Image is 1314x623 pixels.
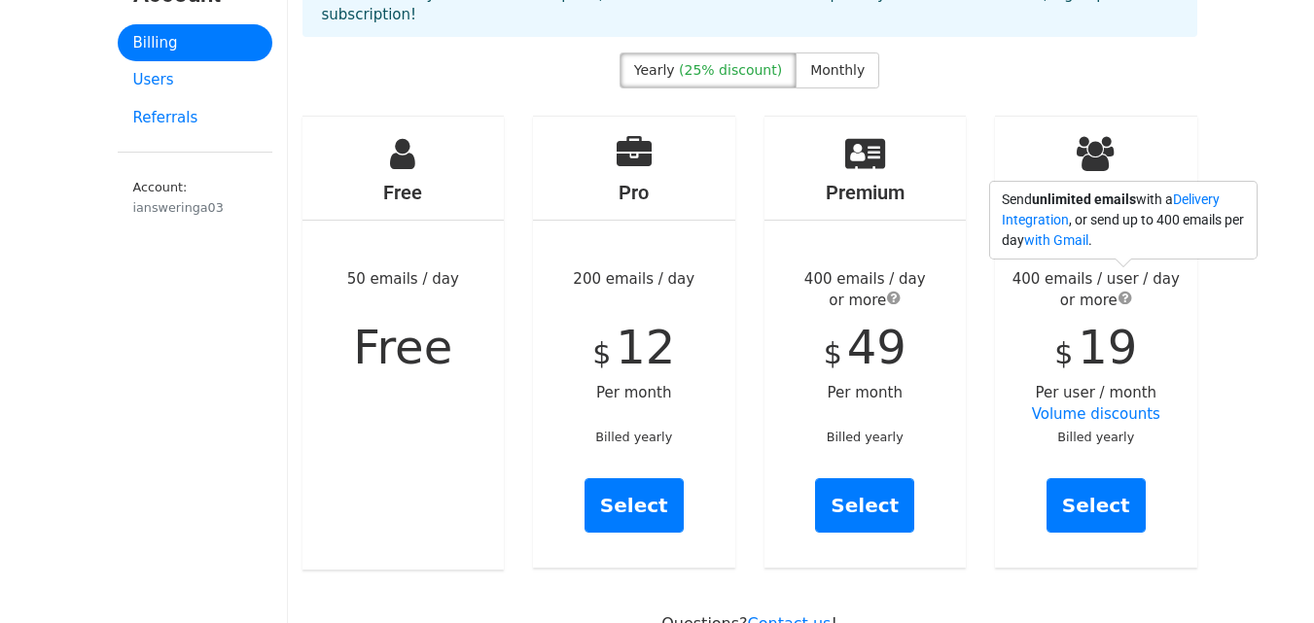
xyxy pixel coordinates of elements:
[118,24,272,62] a: Billing
[595,430,672,444] small: Billed yearly
[616,320,675,374] span: 12
[764,117,967,568] div: Per month
[585,478,684,533] a: Select
[995,117,1197,568] div: Per user / month
[1217,530,1314,623] iframe: Chat Widget
[302,117,505,570] div: 50 emails / day
[827,430,904,444] small: Billed yearly
[1032,191,1136,207] b: unlimited emails
[815,478,914,533] a: Select
[810,62,865,78] span: Monthly
[133,198,257,217] div: iansweringa03
[533,181,735,204] h4: Pro
[990,182,1257,259] div: Send with a , or send up to 400 emails per day .
[133,180,257,217] small: Account:
[824,336,842,370] span: $
[302,181,505,204] h4: Free
[118,61,272,99] a: Users
[995,268,1197,312] div: 400 emails / user / day or more
[1054,336,1073,370] span: $
[847,320,906,374] span: 49
[764,181,967,204] h4: Premium
[533,117,735,568] div: 200 emails / day Per month
[764,268,967,312] div: 400 emails / day or more
[1047,478,1146,533] a: Select
[634,62,675,78] span: Yearly
[679,62,782,78] span: (25% discount)
[1057,430,1134,444] small: Billed yearly
[1032,405,1160,423] a: Volume discounts
[592,336,611,370] span: $
[118,99,272,137] a: Referrals
[1024,232,1088,248] a: with Gmail
[353,320,452,374] span: Free
[1078,320,1137,374] span: 19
